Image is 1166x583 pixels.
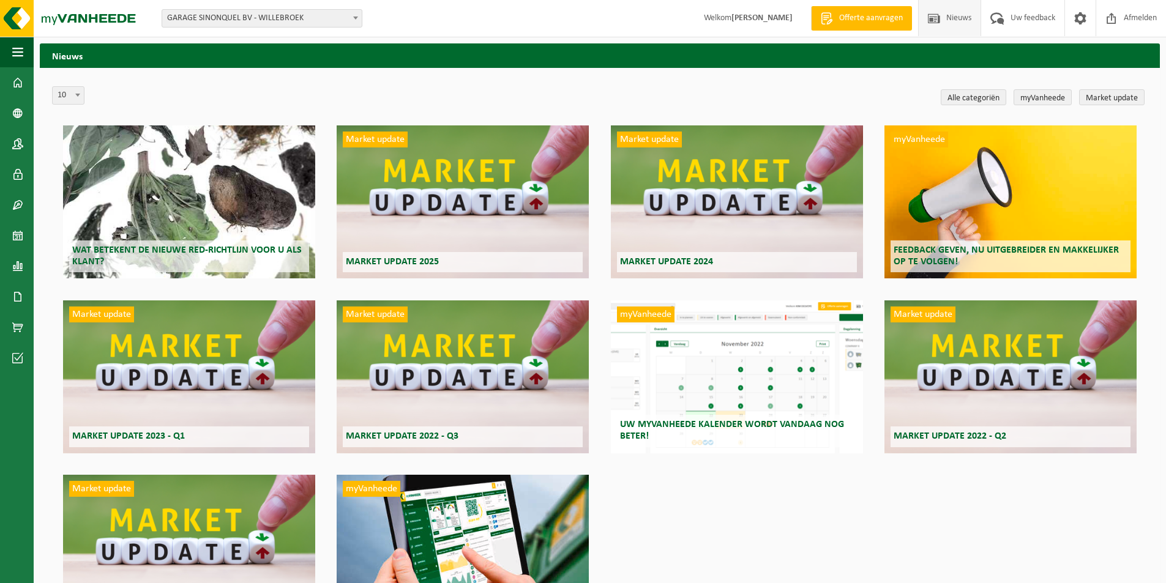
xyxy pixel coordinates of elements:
[343,481,400,497] span: myVanheede
[891,306,955,322] span: Market update
[1014,89,1072,105] a: myVanheede
[72,245,302,267] span: Wat betekent de nieuwe RED-richtlijn voor u als klant?
[1079,89,1145,105] a: Market update
[72,431,185,441] span: Market update 2023 - Q1
[811,6,912,31] a: Offerte aanvragen
[620,420,844,441] span: Uw myVanheede kalender wordt vandaag nog beter!
[52,86,84,105] span: 10
[337,300,589,453] a: Market update Market update 2022 - Q3
[891,132,948,147] span: myVanheede
[617,306,675,322] span: myVanheede
[611,125,863,278] a: Market update Market update 2024
[69,306,134,322] span: Market update
[63,300,315,453] a: Market update Market update 2023 - Q1
[611,300,863,453] a: myVanheede Uw myVanheede kalender wordt vandaag nog beter!
[63,125,315,278] a: Wat betekent de nieuwe RED-richtlijn voor u als klant?
[894,431,1006,441] span: Market update 2022 - Q2
[69,481,134,497] span: Market update
[162,9,362,28] span: GARAGE SINONQUEL BV - WILLEBROEK
[617,132,682,147] span: Market update
[343,306,408,322] span: Market update
[894,245,1119,267] span: Feedback geven, nu uitgebreider en makkelijker op te volgen!
[346,257,439,267] span: Market update 2025
[836,12,906,24] span: Offerte aanvragen
[884,125,1137,278] a: myVanheede Feedback geven, nu uitgebreider en makkelijker op te volgen!
[343,132,408,147] span: Market update
[162,10,362,27] span: GARAGE SINONQUEL BV - WILLEBROEK
[884,300,1137,453] a: Market update Market update 2022 - Q2
[337,125,589,278] a: Market update Market update 2025
[53,87,84,104] span: 10
[346,431,458,441] span: Market update 2022 - Q3
[620,257,713,267] span: Market update 2024
[40,43,1160,67] h2: Nieuws
[731,13,793,23] strong: [PERSON_NAME]
[941,89,1006,105] a: Alle categoriën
